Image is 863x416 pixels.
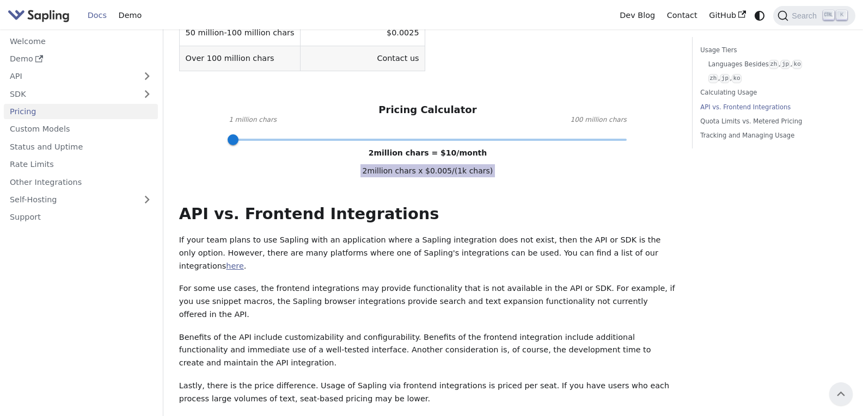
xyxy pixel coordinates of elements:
a: Dev Blog [614,7,660,24]
a: Demo [113,7,148,24]
td: 50 million-100 million chars [179,21,300,46]
span: 2 million chars = $ 10 /month [369,148,487,157]
a: Calculating Usage [700,88,843,98]
button: Expand sidebar category 'SDK' [136,86,158,102]
code: ko [732,74,742,83]
a: Pricing [4,104,158,120]
span: Search [788,11,823,20]
code: zh [769,60,779,69]
a: Rate Limits [4,157,158,172]
p: Benefits of the API include customizability and configurability. Benefits of the frontend integra... [179,331,676,370]
span: 100 million chars [571,115,627,126]
code: zh [708,74,718,83]
a: API [4,69,136,84]
h2: API vs. Frontend Integrations [179,204,676,224]
a: Languages Besideszh,jp,ko [708,59,840,70]
p: Lastly, there is the price difference. Usage of Sapling via frontend integrations is priced per s... [179,380,676,406]
a: API vs. Frontend Integrations [700,102,843,113]
p: For some use cases, the frontend integrations may provide functionality that is not available in ... [179,282,676,321]
a: SDK [4,86,136,102]
button: Expand sidebar category 'API' [136,69,158,84]
button: Switch between dark and light mode (currently system mode) [752,8,768,23]
a: Usage Tiers [700,45,843,55]
a: GitHub [703,7,751,24]
a: Status and Uptime [4,139,158,154]
a: Other Integrations [4,174,158,190]
code: ko [792,60,802,69]
td: Contact us [301,46,425,71]
a: Custom Models [4,121,158,137]
h3: Pricing Calculator [378,104,476,116]
button: Scroll back to top [829,382,853,406]
a: Welcome [4,33,158,49]
code: jp [720,74,730,83]
a: Sapling.ai [8,8,74,23]
span: 1 million chars [229,115,277,126]
a: Contact [661,7,703,24]
a: Tracking and Managing Usage [700,131,843,141]
kbd: K [836,10,847,20]
td: $0.0025 [301,21,425,46]
span: 2 million chars x $ 0.005 /(1k chars) [360,164,495,177]
a: zh,jp,ko [708,73,840,84]
a: Demo [4,51,158,67]
button: Search (Ctrl+K) [773,6,855,26]
a: Self-Hosting [4,192,158,208]
td: Over 100 million chars [179,46,300,71]
a: Support [4,209,158,225]
code: jp [780,60,790,69]
a: here [226,262,243,270]
a: Docs [82,7,113,24]
p: If your team plans to use Sapling with an application where a Sapling integration does not exist,... [179,234,676,272]
a: Quota Limits vs. Metered Pricing [700,116,843,127]
img: Sapling.ai [8,8,70,23]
